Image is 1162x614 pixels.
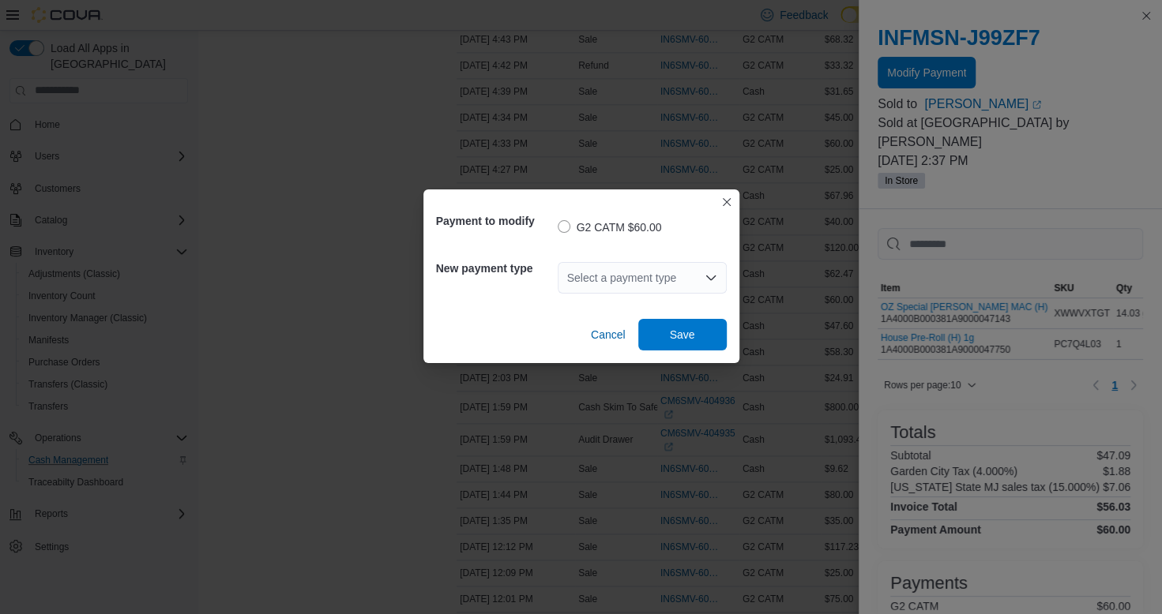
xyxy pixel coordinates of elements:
label: G2 CATM $60.00 [558,218,662,237]
h5: New payment type [436,253,555,284]
input: Accessible screen reader label [567,268,569,287]
button: Save [638,319,727,350]
button: Closes this modal window [717,193,736,212]
button: Open list of options [705,271,717,284]
span: Save [670,327,695,343]
button: Cancel [585,319,632,350]
h5: Payment to modify [436,205,555,237]
span: Cancel [591,327,626,343]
